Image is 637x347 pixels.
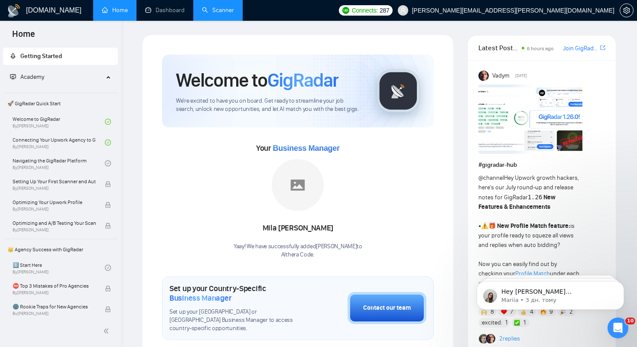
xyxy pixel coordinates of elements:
[620,3,634,17] button: setting
[481,222,488,230] span: ⚠️
[4,241,117,258] span: 👑 Agency Success with GigRadar
[348,292,426,324] button: Contact our team
[105,160,111,166] span: check-circle
[464,263,637,324] iframe: Intercom notifications повідомлення
[10,74,16,80] span: fund-projection-screen
[625,318,635,324] span: 10
[202,6,234,14] a: searchScanner
[479,334,488,344] img: Alex B
[256,143,340,153] span: Your
[608,318,628,338] iframe: Intercom live chat
[20,52,62,60] span: Getting Started
[169,293,231,303] span: Business Manager
[342,7,349,14] img: upwork-logo.png
[169,308,304,333] span: Set up your [GEOGRAPHIC_DATA] or [GEOGRAPHIC_DATA] Business Manager to access country-specific op...
[600,44,605,51] span: export
[377,69,420,113] img: gigradar-logo.png
[267,68,338,92] span: GigRadar
[13,198,96,207] span: Optimizing Your Upwork Profile
[20,73,44,81] span: Academy
[13,186,96,191] span: By [PERSON_NAME]
[105,223,111,229] span: lock
[10,73,44,81] span: Academy
[620,7,634,14] a: setting
[13,154,105,173] a: Navigating the GigRadar PlatformBy[PERSON_NAME]
[13,302,96,311] span: 🌚 Rookie Traps for New Agencies
[102,6,128,14] a: homeHome
[528,194,543,201] code: 1.26
[103,327,112,335] span: double-left
[13,133,105,152] a: Connecting Your Upwork Agency to GigRadarBy[PERSON_NAME]
[5,28,42,46] span: Home
[497,222,570,230] strong: New Profile Match feature:
[4,95,117,112] span: 🚀 GigRadar Quick Start
[176,68,338,92] h1: Welcome to
[600,44,605,52] a: export
[105,139,111,146] span: check-circle
[499,334,520,343] a: 2replies
[105,181,111,187] span: lock
[13,311,96,316] span: By [PERSON_NAME]
[272,159,324,211] img: placeholder.png
[169,284,304,303] h1: Set up your Country-Specific
[488,222,496,230] span: 🎁
[13,227,96,233] span: By [PERSON_NAME]
[105,119,111,125] span: check-circle
[380,6,389,15] span: 287
[13,282,96,290] span: ⛔ Top 3 Mistakes of Pro Agencies
[13,290,96,295] span: By [PERSON_NAME]
[478,71,489,81] img: Vadym
[352,6,378,15] span: Connects:
[363,303,411,313] div: Contact our team
[620,7,633,14] span: setting
[234,243,362,259] div: Yaay! We have successfully added [PERSON_NAME] to
[10,53,16,59] span: rocket
[527,45,554,52] span: 6 hours ago
[176,97,363,114] span: We're excited to have you on board. Get ready to streamline your job search, unlock new opportuni...
[3,48,118,65] li: Getting Started
[563,44,598,53] a: Join GigRadar Slack Community
[105,265,111,271] span: check-circle
[478,42,520,53] span: Latest Posts from the GigRadar Community
[105,202,111,208] span: lock
[13,258,105,277] a: 1️⃣ Start HereBy[PERSON_NAME]
[105,306,111,312] span: lock
[13,207,96,212] span: By [PERSON_NAME]
[7,4,21,18] img: logo
[13,112,105,131] a: Welcome to GigRadarBy[PERSON_NAME]
[273,144,339,152] span: Business Manager
[400,7,406,13] span: user
[234,251,362,259] p: Althera Code .
[13,177,96,186] span: Setting Up Your First Scanner and Auto-Bidder
[492,71,510,81] span: Vadym
[478,84,582,154] img: F09AC4U7ATU-image.png
[105,285,111,292] span: lock
[515,72,527,80] span: [DATE]
[234,221,362,236] div: Mila [PERSON_NAME]
[478,174,504,182] span: @channel
[13,219,96,227] span: Optimizing and A/B Testing Your Scanner for Better Results
[145,6,185,14] a: dashboardDashboard
[478,160,605,170] h1: # gigradar-hub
